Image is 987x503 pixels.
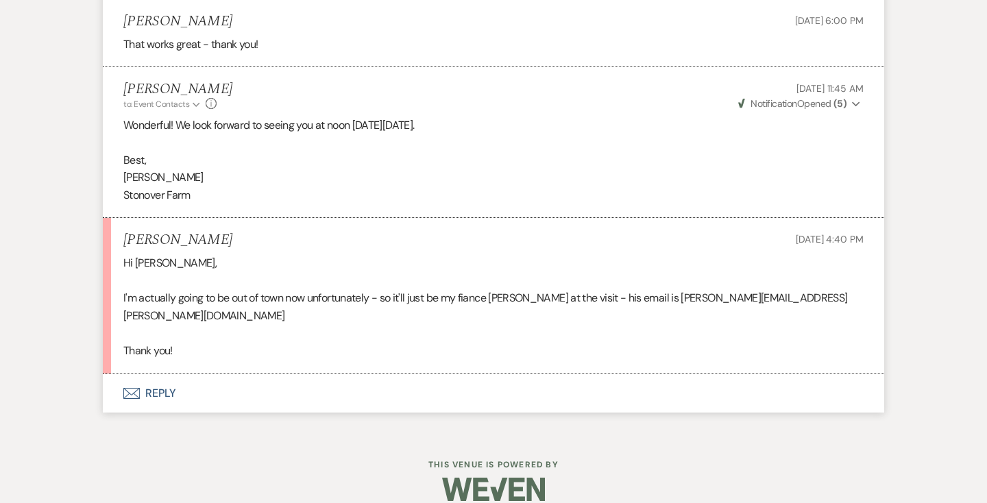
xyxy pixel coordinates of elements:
[123,99,189,110] span: to: Event Contacts
[796,82,864,95] span: [DATE] 11:45 AM
[123,116,864,134] p: Wonderful! We look forward to seeing you at noon [DATE][DATE].
[123,151,864,169] p: Best,
[796,233,864,245] span: [DATE] 4:40 PM
[123,342,864,360] p: Thank you!
[738,97,846,110] span: Opened
[123,36,864,53] p: That works great - thank you!
[123,186,864,204] p: Stonover Farm
[123,289,864,324] p: I'm actually going to be out of town now unfortunately - so it'll just be my fiance [PERSON_NAME]...
[751,97,796,110] span: Notification
[123,232,232,249] h5: [PERSON_NAME]
[123,81,232,98] h5: [PERSON_NAME]
[736,97,864,111] button: NotificationOpened (5)
[123,13,232,30] h5: [PERSON_NAME]
[123,254,864,272] p: Hi [PERSON_NAME],
[833,97,846,110] strong: ( 5 )
[123,98,202,110] button: to: Event Contacts
[795,14,864,27] span: [DATE] 6:00 PM
[123,169,864,186] p: [PERSON_NAME]
[103,374,884,413] button: Reply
